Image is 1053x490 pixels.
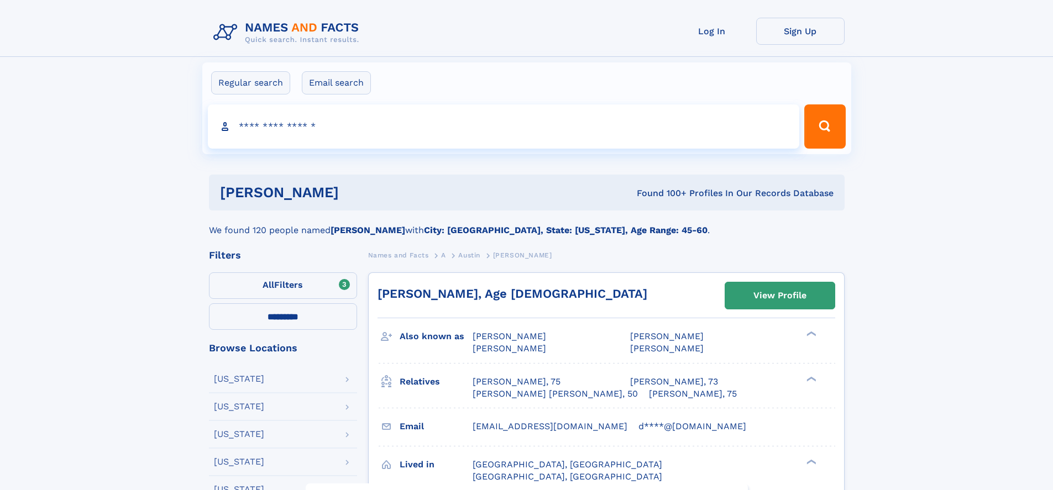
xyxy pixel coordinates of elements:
[220,186,488,199] h1: [PERSON_NAME]
[378,287,647,301] a: [PERSON_NAME], Age [DEMOGRAPHIC_DATA]
[473,459,662,470] span: [GEOGRAPHIC_DATA], [GEOGRAPHIC_DATA]
[649,388,737,400] a: [PERSON_NAME], 75
[209,210,845,237] div: We found 120 people named with .
[209,272,357,299] label: Filters
[331,225,405,235] b: [PERSON_NAME]
[804,458,817,465] div: ❯
[473,388,638,400] a: [PERSON_NAME] [PERSON_NAME], 50
[630,343,704,354] span: [PERSON_NAME]
[473,376,560,388] a: [PERSON_NAME], 75
[473,421,627,431] span: [EMAIL_ADDRESS][DOMAIN_NAME]
[630,331,704,341] span: [PERSON_NAME]
[756,18,845,45] a: Sign Up
[458,251,480,259] span: Austin
[473,331,546,341] span: [PERSON_NAME]
[263,280,274,290] span: All
[441,248,446,262] a: A
[441,251,446,259] span: A
[368,248,429,262] a: Names and Facts
[208,104,800,149] input: search input
[493,251,552,259] span: [PERSON_NAME]
[804,375,817,382] div: ❯
[473,471,662,482] span: [GEOGRAPHIC_DATA], [GEOGRAPHIC_DATA]
[424,225,708,235] b: City: [GEOGRAPHIC_DATA], State: [US_STATE], Age Range: 45-60
[400,327,473,346] h3: Also known as
[209,250,357,260] div: Filters
[725,282,835,309] a: View Profile
[209,343,357,353] div: Browse Locations
[630,376,718,388] a: [PERSON_NAME], 73
[400,417,473,436] h3: Email
[668,18,756,45] a: Log In
[488,187,834,199] div: Found 100+ Profiles In Our Records Database
[458,248,480,262] a: Austin
[400,372,473,391] h3: Relatives
[214,375,264,383] div: [US_STATE]
[302,71,371,94] label: Email search
[214,402,264,411] div: [US_STATE]
[804,330,817,338] div: ❯
[214,457,264,466] div: [US_STATE]
[753,283,806,308] div: View Profile
[473,343,546,354] span: [PERSON_NAME]
[211,71,290,94] label: Regular search
[214,430,264,439] div: [US_STATE]
[209,18,368,48] img: Logo Names and Facts
[804,104,845,149] button: Search Button
[400,455,473,474] h3: Lived in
